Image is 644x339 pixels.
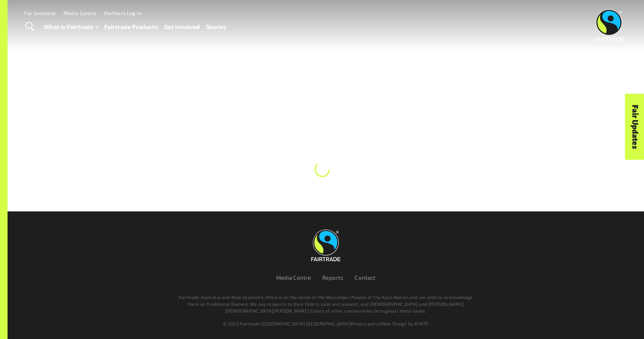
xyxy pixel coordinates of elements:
[351,321,380,326] a: Privacy policy
[44,22,98,32] a: What is Fairtrade
[104,22,158,32] a: Fairtrade Products
[63,10,97,16] a: Media Centre
[355,274,375,281] a: Contact
[206,22,226,32] a: Stories
[223,321,350,326] span: © 2025 Fairtrade [GEOGRAPHIC_DATA] [GEOGRAPHIC_DATA]
[322,274,343,281] a: Reports
[104,10,141,16] a: Partners Log In
[20,17,39,36] a: Toggle Search
[164,22,200,32] a: Get Involved
[99,320,553,327] div: | |
[276,274,311,281] a: Media Centre
[381,321,429,326] a: Web Design by IGNITE
[24,10,56,16] a: For business
[311,230,340,261] img: Fairtrade Australia New Zealand logo
[176,294,476,314] p: Fairtrade Australia and New Zealand’s office is on the lands of the Wurundjeri People of the Kuli...
[595,9,624,41] img: Fairtrade Australia New Zealand logo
